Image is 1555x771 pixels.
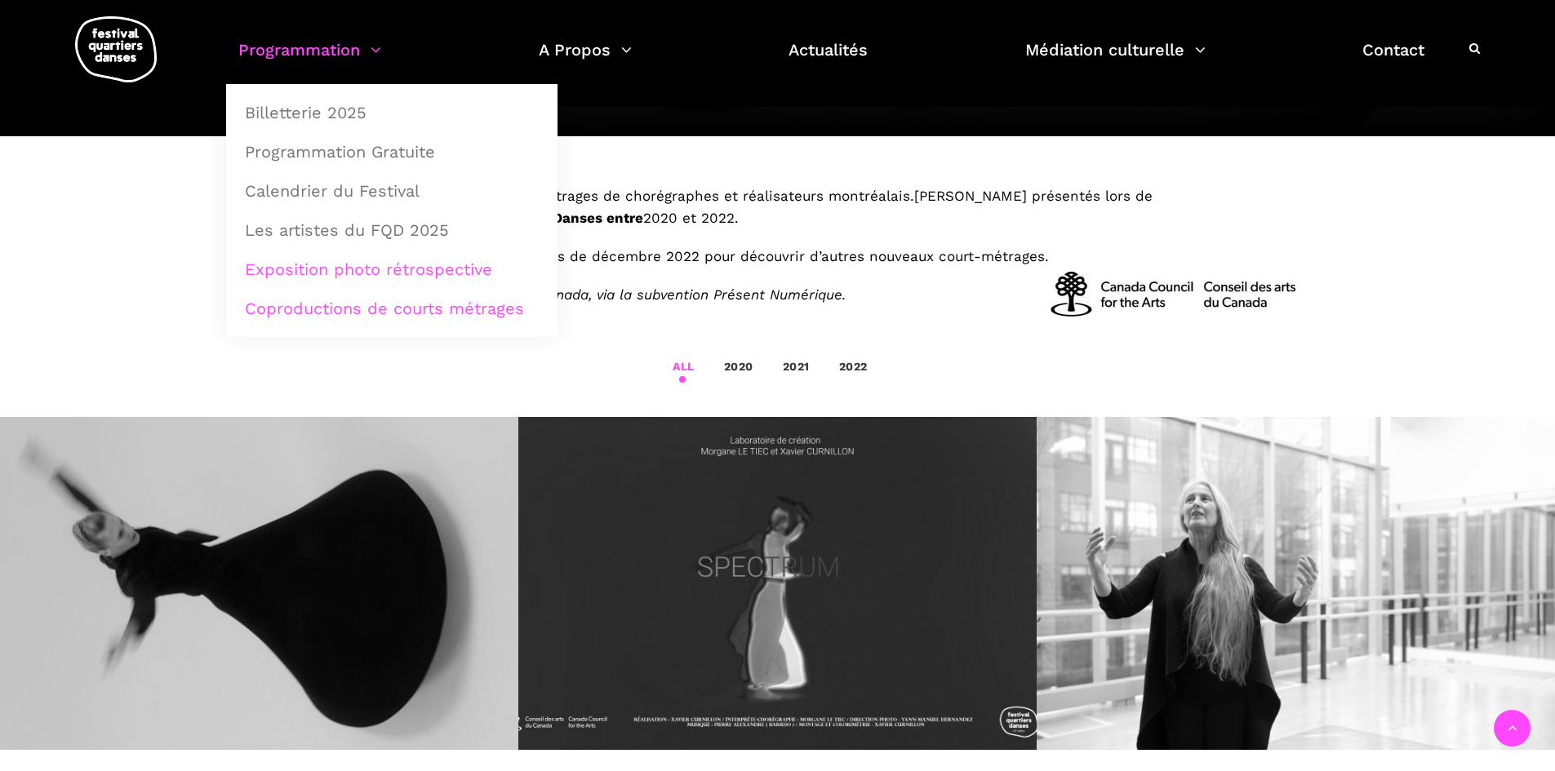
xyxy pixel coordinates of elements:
[789,36,868,84] a: Actualités
[235,133,549,171] a: Programmation Gratuite
[1362,36,1424,84] a: Contact
[839,360,868,373] a: 2022
[235,211,549,249] a: Les artistes du FQD 2025
[259,246,1295,268] p: Pour cette année, suivez-nous jusqu’au mois de décembre 2022 pour découvrir d’autres nouveaux cou...
[539,36,632,84] a: A Propos
[724,360,753,373] a: 2020
[783,360,810,373] a: 2021
[1037,417,1555,750] img: Capture d’écran_20221205_162649
[235,94,549,131] a: Billetterie 2025
[1025,36,1206,84] a: Médiation culturelle
[235,172,549,210] a: Calendrier du Festival
[518,417,1037,750] img: Affiche FQD.MASTER
[238,36,381,84] a: Programmation
[235,290,549,327] a: Coproductions de courts métrages
[673,360,695,373] a: All
[235,250,549,288] a: Exposition photo rétrospective
[75,16,157,82] img: logo-fqd-med
[259,185,1295,229] p: Découvrez les co-productions de court-métrages de chorégraphes et réalisateurs montréalais.[PERSO...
